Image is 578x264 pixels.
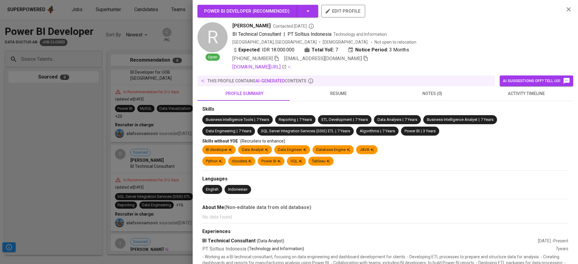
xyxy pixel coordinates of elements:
[421,128,422,134] span: |
[232,22,271,29] span: [PERSON_NAME]
[202,204,568,211] div: About Me
[374,39,416,45] p: Not open to relocation
[239,129,251,133] span: 7 Years
[232,46,294,54] div: IDR 18.000.000
[335,128,336,134] span: |
[232,39,317,45] div: [GEOGRAPHIC_DATA], [GEOGRAPHIC_DATA]
[197,22,228,52] div: R
[297,117,298,123] span: |
[232,56,273,61] span: [PHONE_NUMBER]
[284,56,362,61] span: [EMAIL_ADDRESS][DOMAIN_NAME]
[295,90,382,97] span: resume
[256,117,269,122] span: 7 Years
[202,228,568,235] div: Experiences
[326,7,360,15] span: edit profile
[335,46,338,54] span: 7
[481,117,493,122] span: 7 Years
[427,117,477,122] span: Business Intelligence Analyst
[247,246,304,253] p: (Technology and Information)
[206,54,220,60] span: Open
[333,32,387,37] span: Technology and Information
[206,147,232,153] div: BI developer
[353,117,354,123] span: |
[197,5,318,17] button: Power BI Developer (Recommended)
[360,129,379,133] span: Algorithms
[423,129,436,133] span: 3 Years
[279,117,296,122] span: Reporting
[500,75,573,86] button: AI suggestions off? Tell us!
[380,128,381,134] span: |
[483,90,570,97] span: activity timeline
[321,8,365,13] a: edit profile
[278,147,306,153] div: Data Engineer
[389,90,476,97] span: notes (0)
[405,117,417,122] span: 7 Years
[405,129,420,133] span: Power BI
[355,46,388,54] b: Notice Period:
[206,158,222,164] div: Python
[287,31,331,37] span: PT Soltius Indonesia
[322,117,352,122] span: ETL Development
[232,63,287,71] a: [DOMAIN_NAME][URL]
[273,23,314,29] span: Contacted [DATE]
[206,187,219,192] div: English
[202,213,568,221] p: No data found.
[299,117,312,122] span: 7 Years
[538,238,568,244] div: [DATE] - Present
[312,158,330,164] div: Tableau
[202,176,568,183] div: Languages
[202,238,538,244] div: BI Technical Consultant
[232,31,281,37] span: BI Technical Consultant
[254,117,255,123] span: |
[240,139,285,143] span: (Recruiters to enhance)
[202,246,555,253] div: PT Soltius Indonesia
[503,77,570,84] span: AI suggestions off? Tell us!
[206,129,235,133] span: Data Engineering
[555,246,568,253] div: 7 years
[316,147,350,153] div: Database Engine
[207,78,306,84] p: this profile contains contents
[261,129,334,133] span: SQL Server Integration Services (SSIS) ETL
[242,147,268,153] div: Data Analyst
[337,129,350,133] span: 7 Years
[382,129,395,133] span: 7 Years
[378,117,401,122] span: Data Analysis
[360,147,374,153] div: JAVA
[232,158,252,164] div: cloudera
[402,117,403,123] span: |
[284,31,285,38] span: |
[348,46,409,54] div: 3 Months
[323,39,368,45] span: [DEMOGRAPHIC_DATA]
[201,90,288,97] span: profile summary
[238,46,261,54] b: Expected:
[256,78,285,83] span: AI-generated
[261,158,281,164] div: Power Bi
[204,8,290,14] span: Power BI Developer ( Recommended )
[202,139,238,143] span: Skills without YOE
[291,158,302,164] div: SQL
[228,187,247,192] div: Indonesian
[206,117,253,122] span: Business Intelligence Tools
[312,46,334,54] b: Total YoE:
[257,238,284,244] span: (Data Analyst)
[308,23,314,29] svg: By Batam recruiter
[321,5,365,17] button: edit profile
[355,117,368,122] span: 7 Years
[202,106,568,113] div: Skills
[224,204,311,210] b: (Non-editable data from old database)
[237,128,238,134] span: |
[479,117,480,123] span: |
